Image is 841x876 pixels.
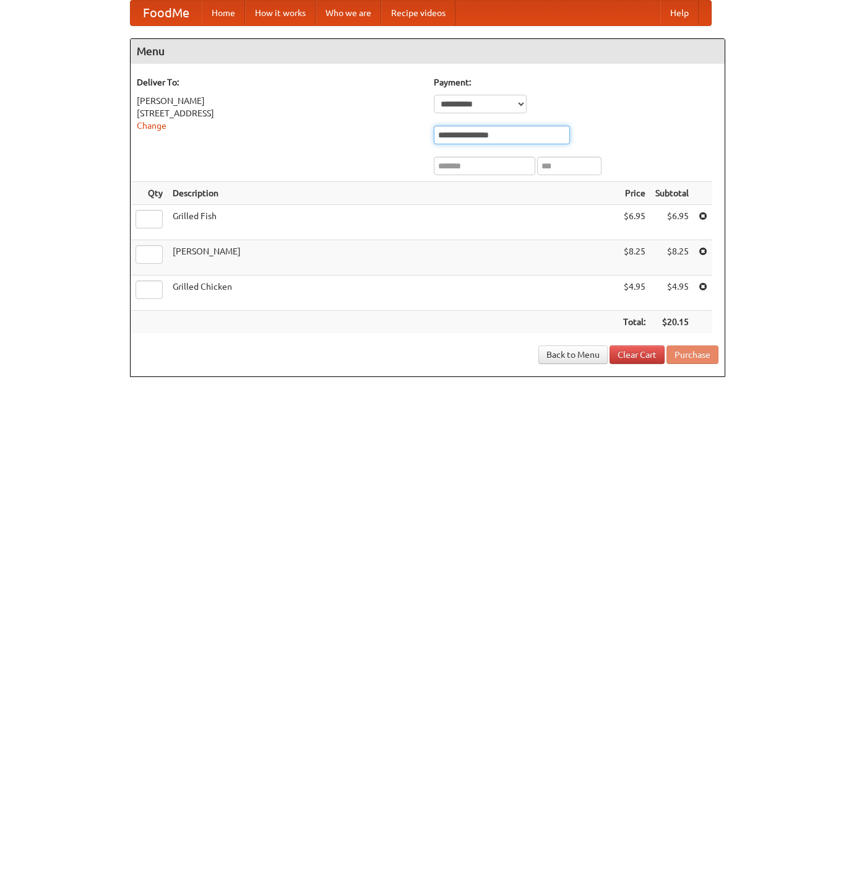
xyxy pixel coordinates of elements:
[131,1,202,25] a: FoodMe
[316,1,381,25] a: Who we are
[137,95,421,107] div: [PERSON_NAME]
[245,1,316,25] a: How it works
[434,76,718,89] h5: Payment:
[168,240,618,275] td: [PERSON_NAME]
[381,1,455,25] a: Recipe videos
[168,205,618,240] td: Grilled Fish
[618,240,650,275] td: $8.25
[650,182,694,205] th: Subtotal
[131,39,725,64] h4: Menu
[538,345,608,364] a: Back to Menu
[650,275,694,311] td: $4.95
[131,182,168,205] th: Qty
[618,205,650,240] td: $6.95
[650,240,694,275] td: $8.25
[202,1,245,25] a: Home
[650,205,694,240] td: $6.95
[618,311,650,334] th: Total:
[168,275,618,311] td: Grilled Chicken
[137,107,421,119] div: [STREET_ADDRESS]
[137,76,421,89] h5: Deliver To:
[666,345,718,364] button: Purchase
[168,182,618,205] th: Description
[137,121,166,131] a: Change
[660,1,699,25] a: Help
[610,345,665,364] a: Clear Cart
[618,275,650,311] td: $4.95
[618,182,650,205] th: Price
[650,311,694,334] th: $20.15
